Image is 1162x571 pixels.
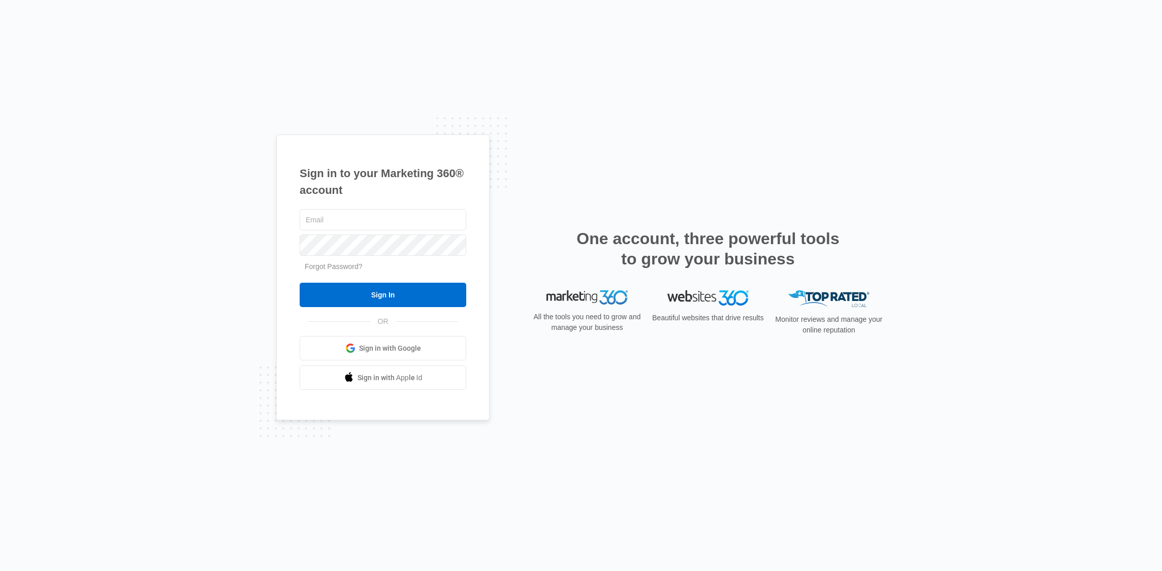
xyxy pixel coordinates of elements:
span: Sign in with Google [359,343,421,354]
a: Sign in with Apple Id [300,365,466,390]
h1: Sign in to your Marketing 360® account [300,165,466,198]
h2: One account, three powerful tools to grow your business [573,228,843,269]
span: OR [371,316,396,327]
img: Websites 360 [667,290,749,305]
p: Beautiful websites that drive results [651,313,765,323]
p: Monitor reviews and manage your online reputation [772,314,886,335]
a: Forgot Password? [305,262,363,271]
a: Sign in with Google [300,336,466,360]
img: Top Rated Local [788,290,869,307]
input: Email [300,209,466,230]
img: Marketing 360 [546,290,628,305]
span: Sign in with Apple Id [358,373,423,383]
p: All the tools you need to grow and manage your business [530,312,644,333]
input: Sign In [300,283,466,307]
